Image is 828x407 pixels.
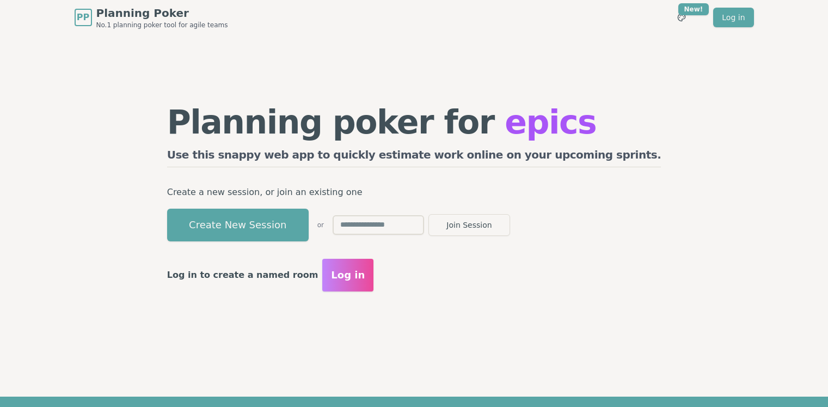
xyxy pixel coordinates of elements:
[167,209,309,241] button: Create New Session
[678,3,709,15] div: New!
[167,185,661,200] p: Create a new session, or join an existing one
[167,147,661,167] h2: Use this snappy web app to quickly estimate work online on your upcoming sprints.
[77,11,89,24] span: PP
[672,8,691,27] button: New!
[167,106,661,138] h1: Planning poker for
[96,21,228,29] span: No.1 planning poker tool for agile teams
[167,268,318,283] p: Log in to create a named room
[505,103,596,141] span: epics
[96,5,228,21] span: Planning Poker
[428,214,510,236] button: Join Session
[713,8,753,27] a: Log in
[322,259,373,291] button: Log in
[317,221,324,229] span: or
[75,5,228,29] a: PPPlanning PokerNo.1 planning poker tool for agile teams
[331,268,365,283] span: Log in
